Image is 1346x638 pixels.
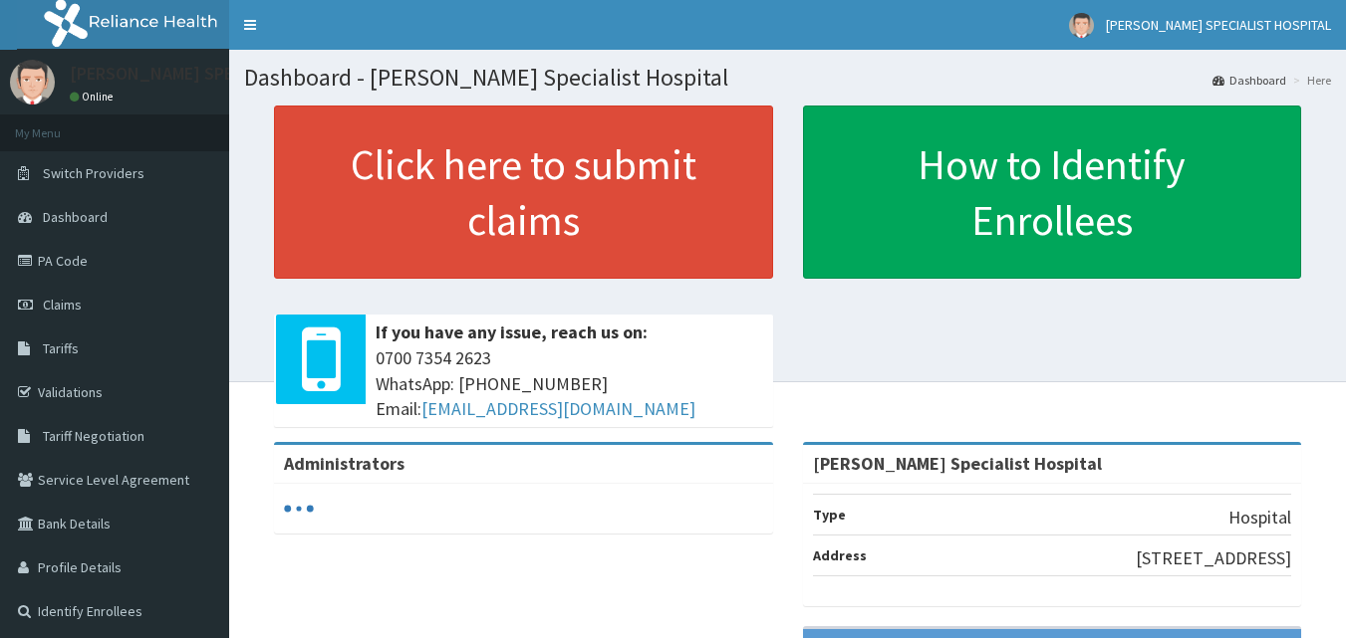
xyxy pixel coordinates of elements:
[70,90,118,104] a: Online
[803,106,1302,279] a: How to Identify Enrollees
[70,65,375,83] p: [PERSON_NAME] SPECIALIST HOSPITAL
[376,345,763,422] span: 0700 7354 2623 WhatsApp: [PHONE_NUMBER] Email:
[1228,505,1291,531] p: Hospital
[284,452,404,475] b: Administrators
[43,339,79,357] span: Tariffs
[1106,16,1331,34] span: [PERSON_NAME] SPECIALIST HOSPITAL
[421,397,695,420] a: [EMAIL_ADDRESS][DOMAIN_NAME]
[244,65,1331,91] h1: Dashboard - [PERSON_NAME] Specialist Hospital
[43,296,82,314] span: Claims
[1212,72,1286,89] a: Dashboard
[813,546,867,564] b: Address
[813,506,846,524] b: Type
[376,320,648,343] b: If you have any issue, reach us on:
[284,494,314,524] svg: audio-loading
[1069,13,1094,38] img: User Image
[10,60,55,105] img: User Image
[1136,545,1291,571] p: [STREET_ADDRESS]
[43,427,144,445] span: Tariff Negotiation
[1288,72,1331,89] li: Here
[43,164,144,182] span: Switch Providers
[274,106,773,279] a: Click here to submit claims
[813,452,1102,475] strong: [PERSON_NAME] Specialist Hospital
[43,208,108,226] span: Dashboard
